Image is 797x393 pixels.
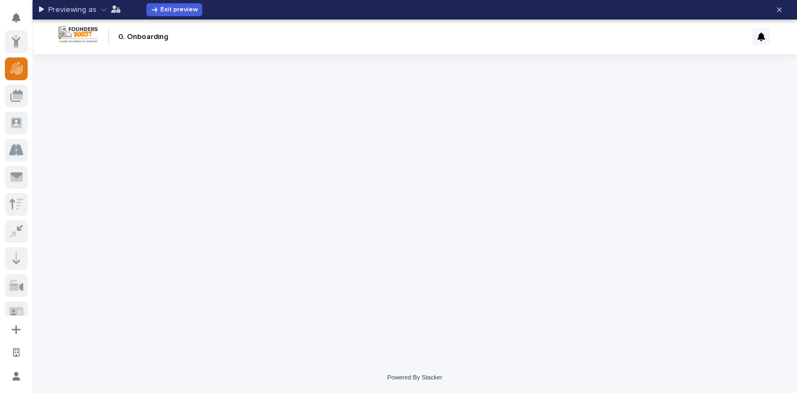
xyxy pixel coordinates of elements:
a: Powered By Stacker [387,374,442,381]
button: Exit preview [146,3,202,16]
button: Open workspace settings [5,341,28,364]
p: Previewing as [48,5,97,15]
h2: 0. Onboarding [118,33,168,42]
button: Notifications [5,7,28,29]
span: Exit preview [160,7,198,13]
img: Workspace Logo [57,24,99,44]
div: Notifications [14,13,28,30]
button: Add a new app... [5,318,28,341]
